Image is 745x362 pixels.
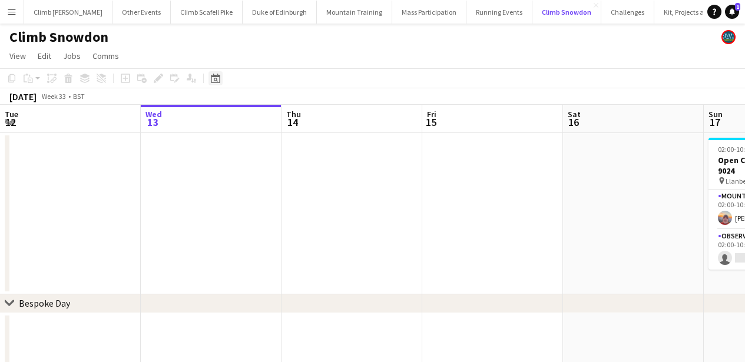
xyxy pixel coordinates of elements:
[24,1,112,24] button: Climb [PERSON_NAME]
[466,1,532,24] button: Running Events
[392,1,466,24] button: Mass Participation
[9,51,26,61] span: View
[171,1,243,24] button: Climb Scafell Pike
[601,1,654,24] button: Challenges
[39,92,68,101] span: Week 33
[721,30,736,44] app-user-avatar: Staff RAW Adventures
[33,48,56,64] a: Edit
[73,92,85,101] div: BST
[38,51,51,61] span: Edit
[145,109,162,119] span: Wed
[568,109,581,119] span: Sat
[63,51,81,61] span: Jobs
[9,91,37,102] div: [DATE]
[317,1,392,24] button: Mountain Training
[3,115,18,129] span: 12
[284,115,301,129] span: 14
[654,1,741,24] button: Kit, Projects and Office
[286,109,301,119] span: Thu
[725,5,739,19] a: 1
[427,109,436,119] span: Fri
[5,109,18,119] span: Tue
[144,115,162,129] span: 13
[5,48,31,64] a: View
[532,1,601,24] button: Climb Snowdon
[425,115,436,129] span: 15
[243,1,317,24] button: Duke of Edinburgh
[92,51,119,61] span: Comms
[58,48,85,64] a: Jobs
[566,115,581,129] span: 16
[708,109,723,119] span: Sun
[112,1,171,24] button: Other Events
[707,115,723,129] span: 17
[735,3,740,11] span: 1
[88,48,124,64] a: Comms
[9,28,108,46] h1: Climb Snowdon
[19,297,70,309] div: Bespoke Day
